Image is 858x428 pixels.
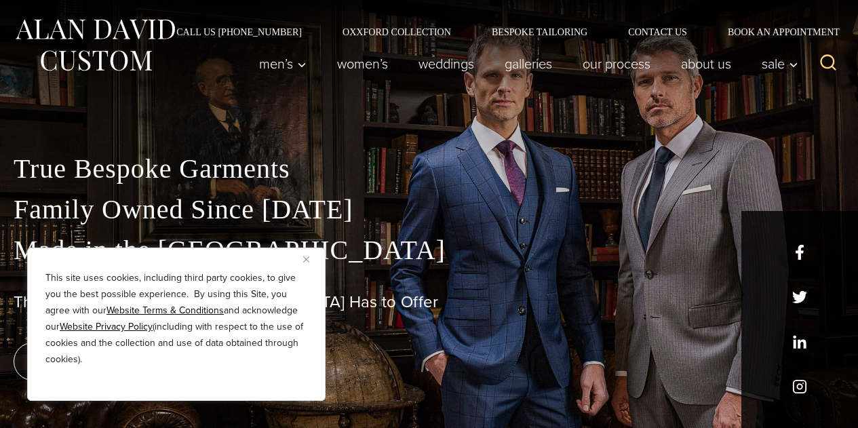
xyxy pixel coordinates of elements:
[259,57,307,71] span: Men’s
[14,149,844,271] p: True Bespoke Garments Family Owned Since [DATE] Made in the [GEOGRAPHIC_DATA]
[244,50,806,77] nav: Primary Navigation
[471,27,608,37] a: Bespoke Tailoring
[45,270,307,368] p: This site uses cookies, including third party cookies, to give you the best possible experience. ...
[322,27,471,37] a: Oxxford Collection
[322,50,404,77] a: Women’s
[14,15,176,75] img: Alan David Custom
[303,251,319,267] button: Close
[14,343,203,381] a: book an appointment
[156,27,322,37] a: Call Us [PHONE_NUMBER]
[60,319,153,334] a: Website Privacy Policy
[762,57,798,71] span: Sale
[156,27,844,37] nav: Secondary Navigation
[303,256,309,262] img: Close
[812,47,844,80] button: View Search Form
[568,50,666,77] a: Our Process
[490,50,568,77] a: Galleries
[404,50,490,77] a: weddings
[14,292,844,312] h1: The Best Custom Suits [GEOGRAPHIC_DATA] Has to Offer
[608,27,707,37] a: Contact Us
[106,303,224,317] a: Website Terms & Conditions
[707,27,844,37] a: Book an Appointment
[666,50,747,77] a: About Us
